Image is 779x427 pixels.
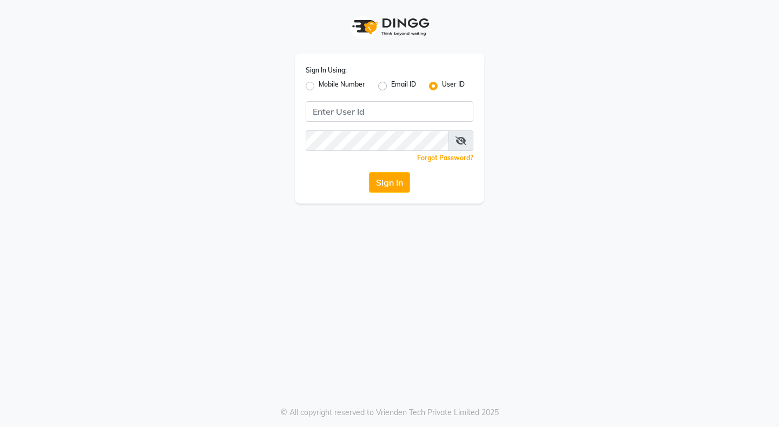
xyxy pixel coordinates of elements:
label: Sign In Using: [306,65,347,75]
a: Forgot Password? [417,154,473,162]
label: User ID [442,80,465,93]
input: Username [306,130,449,151]
label: Mobile Number [319,80,365,93]
img: logo1.svg [346,11,433,43]
label: Email ID [391,80,416,93]
button: Sign In [369,172,410,193]
input: Username [306,101,473,122]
